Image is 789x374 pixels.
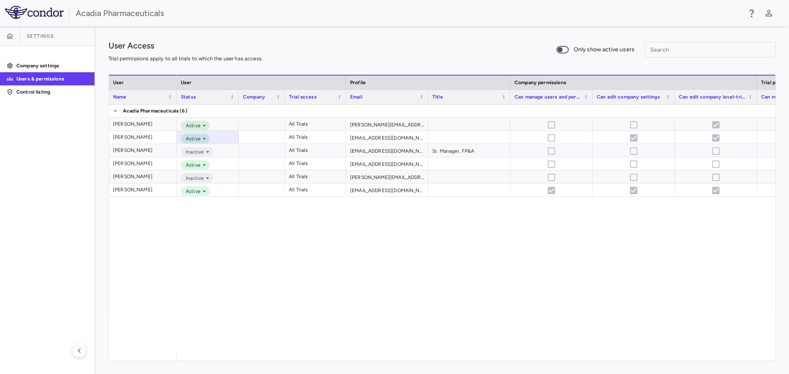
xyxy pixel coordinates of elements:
[123,104,179,117] span: Acadia Pharmaceuticals
[181,94,196,100] span: Status
[350,94,362,100] span: Email
[113,80,124,85] span: User
[346,170,428,183] div: [PERSON_NAME][EMAIL_ADDRESS][PERSON_NAME][DOMAIN_NAME]
[181,80,192,85] span: User
[113,144,152,157] div: [PERSON_NAME]
[350,80,366,85] span: Profile
[346,157,428,170] div: [EMAIL_ADDRESS][DOMAIN_NAME]
[76,7,741,19] div: Acadia Pharmaceuticals
[597,94,660,100] span: Can edit company settings
[182,122,201,129] span: Active
[625,129,642,147] span: Cannot update permissions for current user
[707,142,724,160] span: User is inactive
[432,94,443,100] span: Title
[625,116,642,133] span: User does not have permission to edit other user permissions
[289,117,308,131] div: All Trials
[543,169,560,186] span: User is inactive
[514,80,566,85] span: Company permissions
[707,129,724,147] span: Cannot update permissions for current user
[707,169,724,186] span: User is inactive
[346,131,428,144] div: [EMAIL_ADDRESS][DOMAIN_NAME]
[113,94,127,100] span: Name
[707,182,724,199] span: User does not have permission to edit other user permissions
[289,157,308,170] div: All Trials
[289,183,308,196] div: All Trials
[625,169,642,186] span: User is inactive
[182,161,201,169] span: Active
[625,156,642,173] span: User does not have permission to edit other user permissions
[707,116,724,133] span: User does not have permission to edit other user permissions
[182,188,201,195] span: Active
[514,94,581,100] span: Can manage users and permissions
[543,116,560,133] span: User does not have permission to edit other user permissions
[108,39,154,52] h1: User Access
[113,183,152,196] div: [PERSON_NAME]
[679,94,745,100] span: Can edit company level-trial info
[289,170,308,183] div: All Trials
[543,129,560,147] span: Cannot update permissions for current user
[289,94,317,100] span: Trial access
[346,118,428,131] div: [PERSON_NAME][EMAIL_ADDRESS][PERSON_NAME][DOMAIN_NAME]
[180,104,187,117] span: (6)
[113,157,152,170] div: [PERSON_NAME]
[113,117,152,131] div: [PERSON_NAME]
[428,144,510,157] div: Sr. Manager, FP&A
[108,55,263,62] p: Trial permissions apply to all trials to which the user has access.
[625,142,642,160] span: User is inactive
[16,75,88,83] p: Users & permissions
[346,184,428,196] div: [EMAIL_ADDRESS][DOMAIN_NAME]
[182,135,201,142] span: Active
[5,6,64,19] img: logo-full-SnFGN8VE.png
[16,88,88,96] p: Control listing
[113,170,152,183] div: [PERSON_NAME]
[27,33,54,39] span: Settings
[289,131,308,144] div: All Trials
[346,144,428,157] div: [EMAIL_ADDRESS][DOMAIN_NAME]
[707,156,724,173] span: User does not have permission to edit other user permissions
[16,62,88,69] p: Company settings
[289,144,308,157] div: All Trials
[182,174,204,182] span: Inactive
[625,182,642,199] span: User does not have permission to edit other user permissions
[113,131,152,144] div: [PERSON_NAME]
[543,142,560,160] span: User is inactive
[182,148,204,156] span: Inactive
[543,156,560,173] span: User does not have permission to edit other user permissions
[543,182,560,199] span: User does not have permission to edit other user permissions
[243,94,265,100] span: Company
[574,45,634,54] span: Only show active users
